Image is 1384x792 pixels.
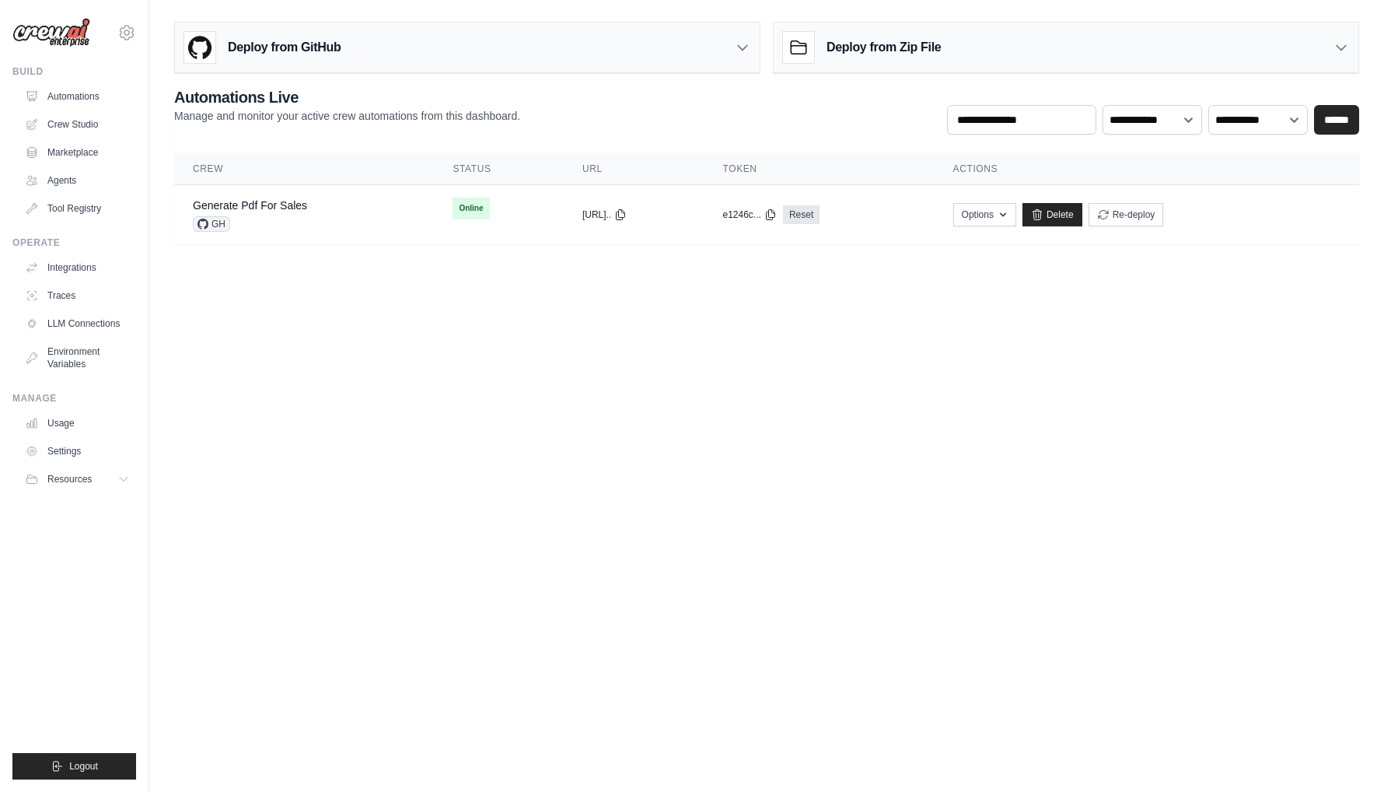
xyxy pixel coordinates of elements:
a: Tool Registry [19,196,136,221]
a: Crew Studio [19,112,136,137]
span: GH [193,216,230,232]
th: Token [704,153,935,185]
a: Integrations [19,255,136,280]
a: Environment Variables [19,339,136,377]
h3: Deploy from GitHub [228,38,341,57]
a: Marketplace [19,140,136,165]
a: Reset [783,205,820,224]
a: Agents [19,168,136,193]
button: Resources [19,467,136,492]
button: Logout [12,753,136,780]
h2: Automations Live [174,86,520,108]
img: Logo [12,18,90,47]
img: GitHub Logo [184,32,215,63]
th: Status [434,153,564,185]
button: Options [953,203,1016,226]
th: URL [564,153,704,185]
button: Re-deploy [1089,203,1164,226]
span: Resources [47,473,92,485]
a: Traces [19,283,136,308]
a: Settings [19,439,136,464]
p: Manage and monitor your active crew automations from this dashboard. [174,108,520,124]
a: LLM Connections [19,311,136,336]
div: Manage [12,392,136,405]
th: Crew [174,153,434,185]
a: Generate Pdf For Sales [193,199,307,212]
th: Actions [935,153,1359,185]
h3: Deploy from Zip File [827,38,941,57]
button: e1246c... [723,209,777,221]
a: Usage [19,411,136,436]
span: Online [453,198,489,219]
a: Automations [19,84,136,109]
div: Operate [12,237,136,249]
span: Logout [69,760,98,773]
a: Delete [1022,203,1082,226]
div: Build [12,65,136,78]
